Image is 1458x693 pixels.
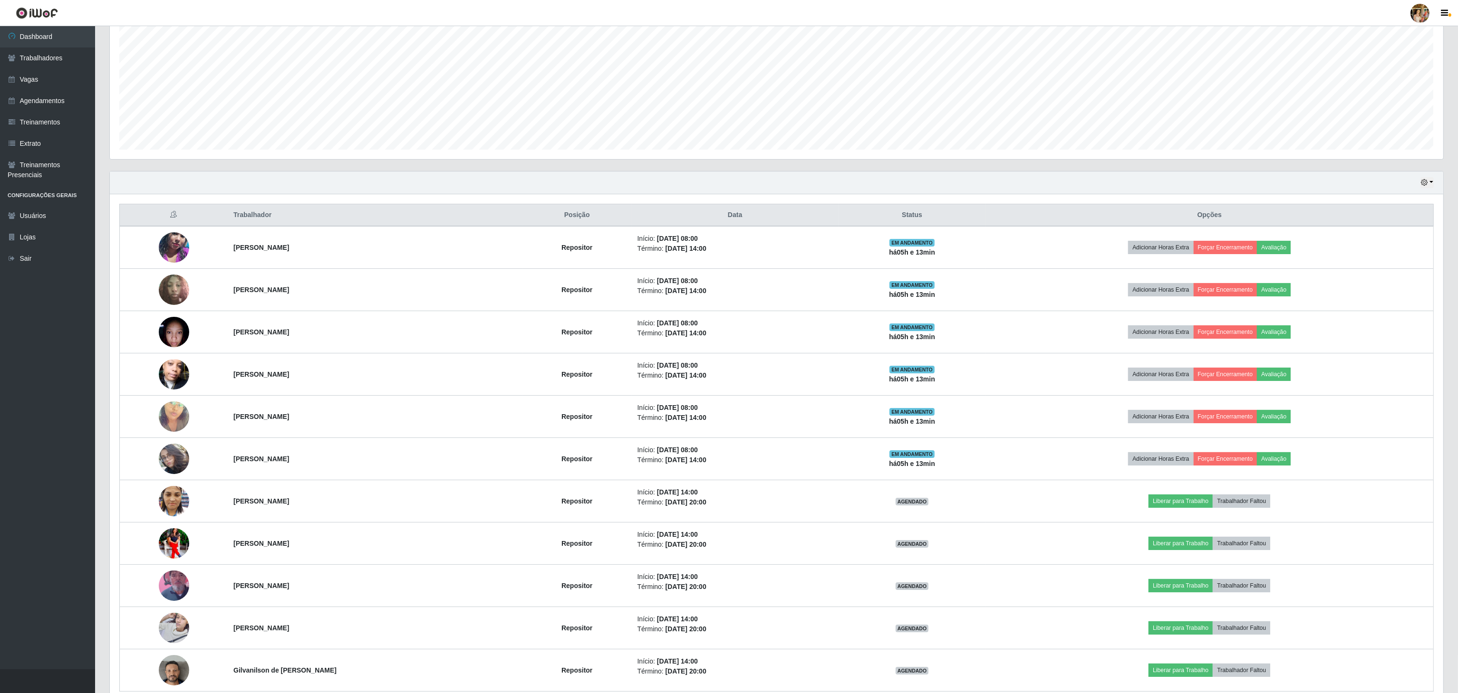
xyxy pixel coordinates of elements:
[637,276,833,286] li: Início:
[666,371,706,379] time: [DATE] 14:00
[1194,368,1257,381] button: Forçar Encerramento
[889,460,935,467] strong: há 05 h e 13 min
[637,403,833,413] li: Início:
[889,323,935,331] span: EM ANDAMENTO
[637,582,833,592] li: Término:
[1213,537,1270,550] button: Trabalhador Faltou
[1257,368,1291,381] button: Avaliação
[561,666,592,674] strong: Repositor
[1194,283,1257,296] button: Forçar Encerramento
[1257,325,1291,339] button: Avaliação
[1128,325,1193,339] button: Adicionar Horas Extra
[1257,283,1291,296] button: Avaliação
[1149,579,1213,592] button: Liberar para Trabalho
[1194,452,1257,465] button: Forçar Encerramento
[637,530,833,540] li: Início:
[632,204,839,227] th: Data
[233,370,289,378] strong: [PERSON_NAME]
[561,244,592,251] strong: Repositor
[1128,368,1193,381] button: Adicionar Horas Extra
[666,456,706,464] time: [DATE] 14:00
[561,624,592,632] strong: Repositor
[637,572,833,582] li: Início:
[1194,241,1257,254] button: Forçar Encerramento
[657,404,698,411] time: [DATE] 08:00
[637,624,833,634] li: Término:
[233,413,289,420] strong: [PERSON_NAME]
[1213,621,1270,635] button: Trabalhador Faltou
[657,361,698,369] time: [DATE] 08:00
[637,370,833,380] li: Término:
[657,657,698,665] time: [DATE] 14:00
[159,432,189,486] img: 1755806500097.jpeg
[233,582,289,589] strong: [PERSON_NAME]
[561,328,592,336] strong: Repositor
[657,277,698,285] time: [DATE] 08:00
[657,615,698,623] time: [DATE] 14:00
[666,541,706,548] time: [DATE] 20:00
[637,244,833,254] li: Término:
[666,583,706,590] time: [DATE] 20:00
[889,239,935,247] span: EM ANDAMENTO
[233,540,289,547] strong: [PERSON_NAME]
[889,375,935,383] strong: há 05 h e 13 min
[637,614,833,624] li: Início:
[657,446,698,454] time: [DATE] 08:00
[233,666,337,674] strong: Gilvanilson de [PERSON_NAME]
[889,366,935,373] span: EM ANDAMENTO
[666,287,706,294] time: [DATE] 14:00
[561,370,592,378] strong: Repositor
[657,488,698,496] time: [DATE] 14:00
[889,291,935,298] strong: há 05 h e 13 min
[839,204,986,227] th: Status
[233,624,289,632] strong: [PERSON_NAME]
[637,413,833,423] li: Término:
[233,328,289,336] strong: [PERSON_NAME]
[889,450,935,458] span: EM ANDAMENTO
[657,573,698,580] time: [DATE] 14:00
[1257,241,1291,254] button: Avaliação
[889,281,935,289] span: EM ANDAMENTO
[657,235,698,242] time: [DATE] 08:00
[896,540,929,548] span: AGENDADO
[1213,494,1270,508] button: Trabalhador Faltou
[1128,241,1193,254] button: Adicionar Horas Extra
[637,656,833,666] li: Início:
[1194,325,1257,339] button: Forçar Encerramento
[159,269,189,310] img: 1752934097252.jpeg
[637,286,833,296] li: Término:
[561,582,592,589] strong: Repositor
[16,7,58,19] img: CoreUI Logo
[889,333,935,341] strong: há 05 h e 13 min
[637,497,833,507] li: Término:
[1257,410,1291,423] button: Avaliação
[159,524,189,562] img: 1751311767272.jpeg
[228,204,522,227] th: Trabalhador
[896,498,929,505] span: AGENDADO
[561,413,592,420] strong: Repositor
[637,540,833,550] li: Término:
[522,204,632,227] th: Posição
[1213,579,1270,592] button: Trabalhador Faltou
[1194,410,1257,423] button: Forçar Encerramento
[233,244,289,251] strong: [PERSON_NAME]
[1149,621,1213,635] button: Liberar para Trabalho
[986,204,1434,227] th: Opções
[159,389,189,444] img: 1754928869787.jpeg
[666,498,706,506] time: [DATE] 20:00
[159,312,189,352] img: 1753224440001.jpeg
[561,497,592,505] strong: Repositor
[896,667,929,674] span: AGENDADO
[666,414,706,421] time: [DATE] 14:00
[159,347,189,401] img: 1753494056504.jpeg
[561,455,592,463] strong: Repositor
[657,531,698,538] time: [DATE] 14:00
[889,408,935,416] span: EM ANDAMENTO
[637,487,833,497] li: Início:
[561,286,592,294] strong: Repositor
[159,608,189,648] img: 1755028690244.jpeg
[666,625,706,633] time: [DATE] 20:00
[1128,283,1193,296] button: Adicionar Horas Extra
[889,248,935,256] strong: há 05 h e 13 min
[666,667,706,675] time: [DATE] 20:00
